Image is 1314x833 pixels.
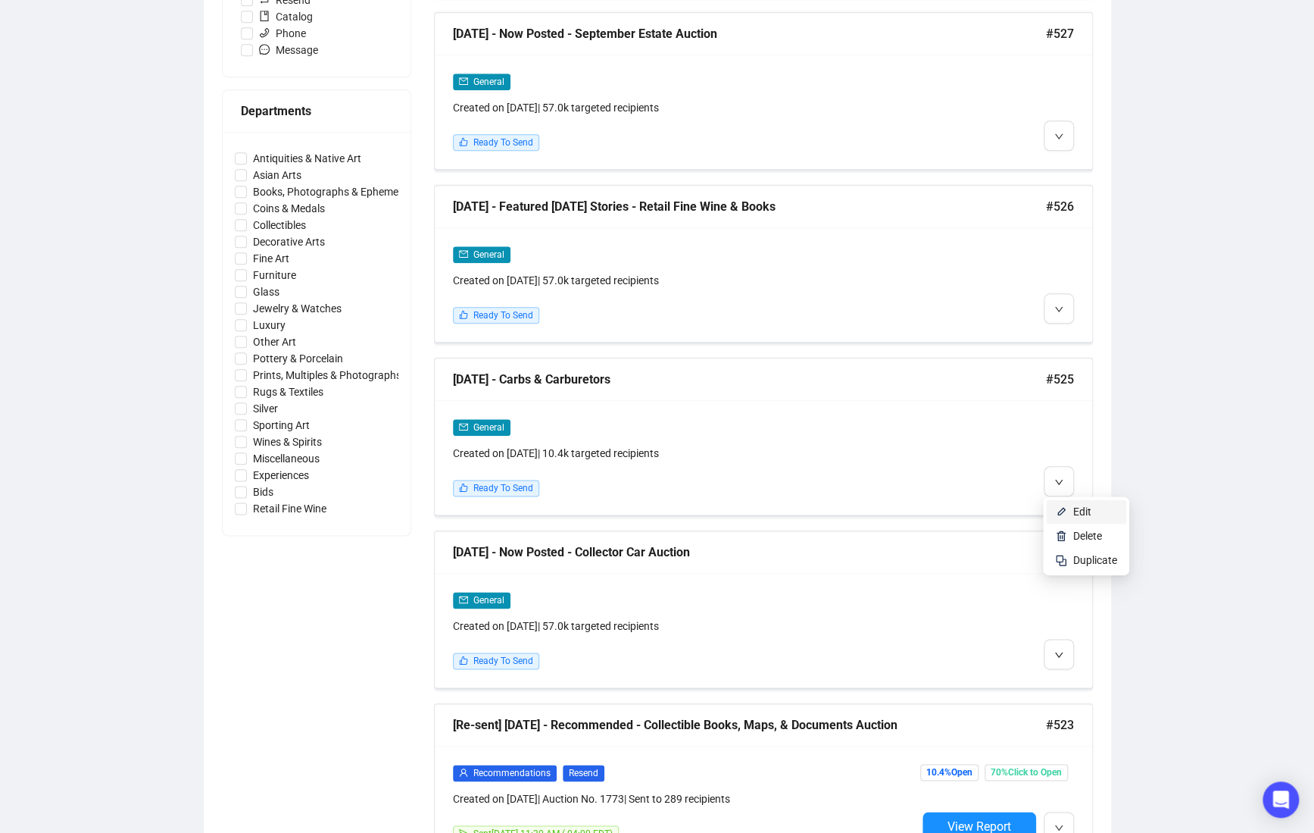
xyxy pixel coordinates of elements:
img: svg+xml;base64,PHN2ZyB4bWxucz0iaHR0cDovL3d3dy53My5vcmcvMjAwMC9zdmciIHhtbG5zOnhsaW5rPSJodHRwOi8vd3... [1055,506,1067,518]
span: Prints, Multiples & Photographs [247,367,407,384]
span: #527 [1046,24,1074,43]
div: Departments [241,102,392,121]
span: #526 [1046,197,1074,216]
span: Luxury [247,317,292,334]
span: mail [459,422,468,431]
span: Decorative Arts [247,233,331,250]
span: down [1054,823,1063,832]
div: Created on [DATE] | 10.4k targeted recipients [453,445,916,462]
a: [DATE] - Now Posted - Collector Car Auction#524mailGeneralCreated on [DATE]| 57.0k targeted recip... [434,531,1093,688]
span: Fine Art [247,250,295,267]
span: like [459,137,468,146]
span: Antiquities & Native Art [247,150,367,167]
div: Open Intercom Messenger [1263,781,1299,818]
span: Duplicate [1073,554,1117,566]
span: Asian Arts [247,167,307,183]
div: [Re-sent] [DATE] - Recommended - Collectible Books, Maps, & Documents Auction [453,716,1046,734]
span: Phone [253,25,312,42]
img: svg+xml;base64,PHN2ZyB4bWxucz0iaHR0cDovL3d3dy53My5vcmcvMjAwMC9zdmciIHdpZHRoPSIyNCIgaGVpZ2h0PSIyNC... [1055,554,1067,566]
span: Other Art [247,334,302,350]
img: svg+xml;base64,PHN2ZyB4bWxucz0iaHR0cDovL3d3dy53My5vcmcvMjAwMC9zdmciIHhtbG5zOnhsaW5rPSJodHRwOi8vd3... [1055,530,1067,542]
span: Delete [1073,530,1102,542]
span: down [1054,132,1063,141]
span: mail [459,249,468,258]
span: Retail Fine Wine [247,500,332,517]
span: Wines & Spirits [247,434,328,450]
span: like [459,656,468,665]
span: Catalog [253,8,319,25]
span: book [259,11,270,21]
div: Created on [DATE] | Auction No. 1773 | Sent to 289 recipients [453,791,916,807]
span: Pottery & Porcelain [247,350,349,367]
span: message [259,44,270,55]
span: General [473,422,504,433]
span: like [459,310,468,319]
span: #523 [1046,716,1074,734]
span: mail [459,595,468,604]
div: [DATE] - Now Posted - September Estate Auction [453,24,1046,43]
a: [DATE] - Carbs & Carburetors#525mailGeneralCreated on [DATE]| 10.4k targeted recipientslikeReady ... [434,358,1093,515]
span: Sporting Art [247,417,316,434]
span: Ready To Send [473,137,533,148]
span: General [473,595,504,606]
div: Created on [DATE] | 57.0k targeted recipients [453,272,916,289]
span: mail [459,77,468,86]
span: Coins & Medals [247,200,331,217]
span: General [473,77,504,87]
span: 70% Click to Open [985,764,1068,781]
span: Silver [247,400,284,417]
div: [DATE] - Now Posted - Collector Car Auction [453,543,1046,562]
span: user [459,768,468,777]
span: Recommendations [473,768,551,778]
span: Experiences [247,467,315,484]
span: Bids [247,484,279,500]
span: down [1054,650,1063,659]
span: Resend [563,765,604,781]
span: Furniture [247,267,302,283]
span: like [459,483,468,492]
div: Created on [DATE] | 57.0k targeted recipients [453,618,916,634]
span: phone [259,27,270,38]
span: Glass [247,283,286,300]
a: [DATE] - Featured [DATE] Stories - Retail Fine Wine & Books#526mailGeneralCreated on [DATE]| 57.0... [434,185,1093,343]
div: Created on [DATE] | 57.0k targeted recipients [453,99,916,116]
span: Miscellaneous [247,450,326,467]
span: 10.4% Open [920,764,978,781]
span: Message [253,42,324,58]
span: down [1054,305,1063,314]
span: Collectibles [247,217,312,233]
span: down [1054,478,1063,487]
span: Ready To Send [473,483,533,493]
span: Edit [1073,506,1091,518]
span: #525 [1046,370,1074,389]
div: [DATE] - Carbs & Carburetors [453,370,1046,389]
div: [DATE] - Featured [DATE] Stories - Retail Fine Wine & Books [453,197,1046,216]
span: Books, Photographs & Ephemera [247,183,414,200]
span: Jewelry & Watches [247,300,348,317]
a: [DATE] - Now Posted - September Estate Auction#527mailGeneralCreated on [DATE]| 57.0k targeted re... [434,12,1093,170]
span: Ready To Send [473,656,533,666]
span: Rugs & Textiles [247,384,329,400]
span: General [473,249,504,260]
span: Ready To Send [473,310,533,321]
